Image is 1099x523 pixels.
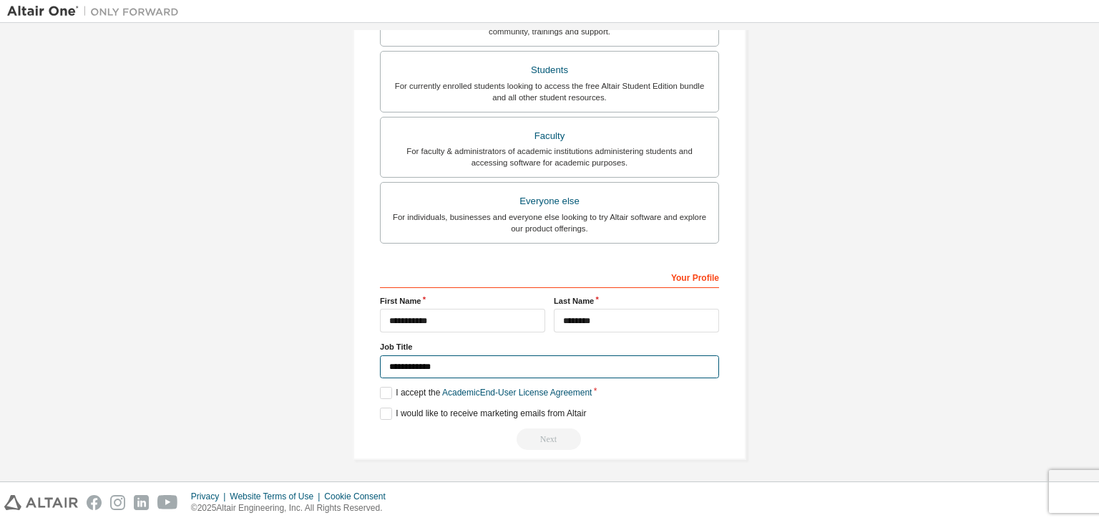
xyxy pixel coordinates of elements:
img: Altair One [7,4,186,19]
div: For currently enrolled students looking to access the free Altair Student Edition bundle and all ... [389,80,710,103]
img: instagram.svg [110,495,125,510]
img: youtube.svg [157,495,178,510]
div: Your Profile [380,265,719,288]
label: Last Name [554,295,719,307]
div: Read and acccept EULA to continue [380,428,719,450]
div: Website Terms of Use [230,491,324,502]
div: Students [389,60,710,80]
div: For faculty & administrators of academic institutions administering students and accessing softwa... [389,145,710,168]
div: Faculty [389,126,710,146]
div: Privacy [191,491,230,502]
label: Job Title [380,341,719,352]
div: Cookie Consent [324,491,394,502]
img: linkedin.svg [134,495,149,510]
img: altair_logo.svg [4,495,78,510]
label: I accept the [380,387,592,399]
div: Everyone else [389,191,710,211]
img: facebook.svg [87,495,102,510]
a: Academic End-User License Agreement [442,388,592,398]
div: For individuals, businesses and everyone else looking to try Altair software and explore our prod... [389,211,710,234]
label: First Name [380,295,545,307]
p: © 2025 Altair Engineering, Inc. All Rights Reserved. [191,502,394,514]
label: I would like to receive marketing emails from Altair [380,408,586,420]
